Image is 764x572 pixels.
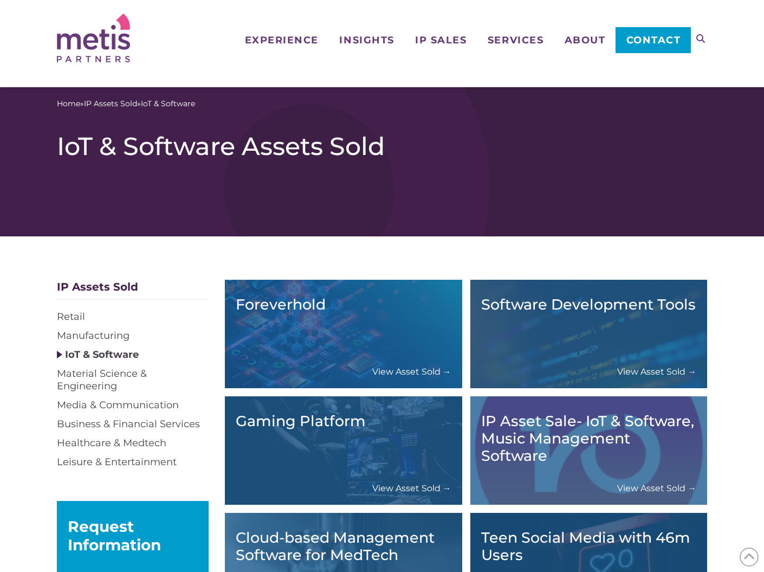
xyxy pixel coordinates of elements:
[236,413,451,430] h3: Gaming Platform
[57,14,130,62] img: Metis Partners
[372,366,451,377] a: View Asset Sold →
[481,296,697,313] h3: Software Development Tools
[481,413,697,465] h3: IP Asset Sale- IoT & Software, Music Management Software
[57,98,80,110] a: Home
[245,35,319,45] span: Experience
[372,483,451,494] a: View Asset Sold →
[57,98,195,110] span: » »
[236,296,451,313] h3: Foreverhold
[65,349,139,361] a: IoT & Software
[565,35,606,45] span: About
[68,517,198,554] div: Request Information
[57,399,179,411] a: Media & Communication
[141,98,195,110] span: IoT & Software
[740,548,759,567] span: Back to Top
[415,35,467,45] span: IP Sales
[339,35,394,45] span: Insights
[57,280,209,300] div: IP Assets Sold
[616,27,691,53] a: Contact
[481,529,697,564] h3: Teen Social Media with 46m Users
[57,311,85,323] a: Retail
[57,368,147,392] a: Material Science & Engineering
[57,131,707,162] h1: IoT & Software Assets Sold
[57,418,200,430] a: Business & Financial Services
[57,330,130,342] a: Manufacturing
[488,35,543,45] span: Services
[626,35,681,45] span: Contact
[57,456,177,468] a: Leisure & Entertainment
[84,98,137,110] a: IP Assets Sold
[617,483,696,494] a: View Asset Sold →
[236,529,451,564] h3: Cloud-based Management Software for MedTech
[57,437,166,449] a: Healthcare & Medtech
[617,366,696,377] a: View Asset Sold →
